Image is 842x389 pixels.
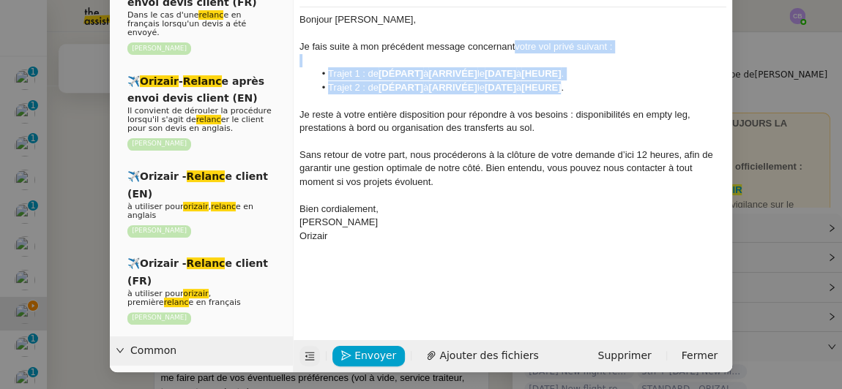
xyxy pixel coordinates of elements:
span: Common [130,342,287,359]
strong: [HEURE] [521,82,561,93]
strong: [ARRIVÉE] [428,82,477,93]
nz-tag: [PERSON_NAME] [127,138,191,151]
span: Je fais suite à mon précédent message concernant [299,41,515,52]
span: ✈️ - e après envoi devis client (EN) [127,75,264,104]
span: ✈️Orizair - e client (FR) [127,257,268,286]
em: relanc [164,298,189,307]
div: Common [110,336,293,365]
strong: [HEURE] [521,68,561,79]
div: votre vol privé suivant : [299,40,726,53]
span: ✈️Orizair - e client (EN) [127,170,268,199]
span: Ajouter des fichiers [439,347,538,364]
span: Fermer [682,347,718,364]
span: Je reste à votre entière disposition pour répondre à vos besoins : disponibilités en empty leg, p... [299,109,693,133]
em: Orizair [140,75,179,87]
span: Sans retour de votre part, nous procéderons à la clôture de votre demande d’ici 12 heures, afin d... [299,149,715,187]
button: Envoyer [332,346,405,366]
em: Relanc [187,170,226,182]
span: Bien cordialement, [299,203,379,214]
nz-tag: [PERSON_NAME] [127,225,191,238]
strong: [DÉPART] [379,68,423,79]
div: Bonjour [PERSON_NAME], [299,13,726,26]
span: Dans le cas d'une e en français lorsqu'un devis a été envoyé. [127,10,246,37]
em: relanc [211,202,236,211]
span: [PERSON_NAME] [299,216,378,227]
span: à utiliser pour , première e en français [127,289,241,307]
span: Envoyer [354,347,396,364]
span: Supprimer [597,347,651,364]
em: orizair [183,289,208,298]
nz-tag: [PERSON_NAME] [127,312,191,325]
strong: [DATE] [485,68,516,79]
span: à utiliser pour , e en anglais [127,202,253,220]
li: Trajet 2 : de à le à . [314,81,727,94]
span: Orizair [299,230,327,241]
li: Trajet 1 : de à le à . [314,67,727,80]
button: Supprimer [589,346,660,366]
em: relanc [196,115,221,124]
button: Fermer [673,346,726,366]
em: orizair [183,202,208,211]
button: Ajouter des fichiers [417,346,547,366]
em: relanc [198,10,223,20]
strong: [DÉPART] [379,82,423,93]
nz-tag: [PERSON_NAME] [127,42,191,55]
em: Relanc [183,75,222,87]
strong: [ARRIVÉE] [428,68,477,79]
strong: [DATE] [485,82,516,93]
em: Relanc [187,257,226,269]
span: Il convient de dérouler la procédure lorsqu'il s'agit de er le client pour son devis en anglais. [127,106,272,133]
